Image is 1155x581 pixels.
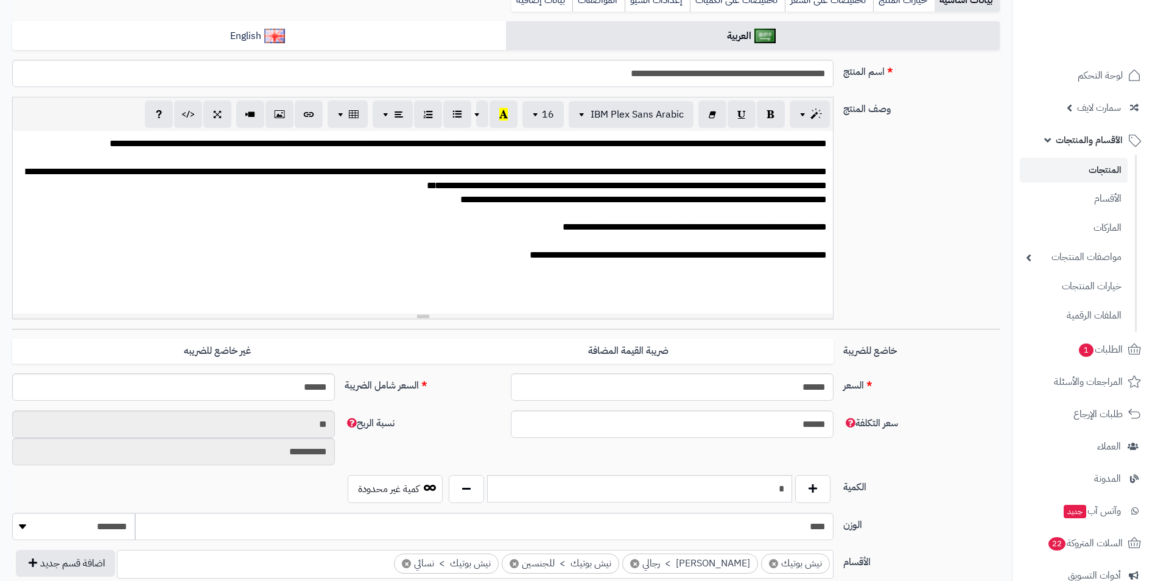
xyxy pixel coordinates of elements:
[761,554,830,574] li: نيش بوتيك
[1020,61,1148,90] a: لوحة التحكم
[1020,496,1148,526] a: وآتس آبجديد
[1020,186,1128,212] a: الأقسام
[1073,406,1123,423] span: طلبات الإرجاع
[340,373,506,393] label: السعر شامل الضريبة
[1078,67,1123,84] span: لوحة التحكم
[423,339,834,364] label: ضريبة القيمة المضافة
[1077,99,1121,116] span: سمارت لايف
[1094,470,1121,487] span: المدونة
[630,559,639,568] span: ×
[264,29,286,43] img: English
[843,416,898,431] span: سعر التكلفة
[1020,529,1148,558] a: السلات المتروكة22
[1072,9,1143,35] img: logo-2.png
[569,101,693,128] button: IBM Plex Sans Arabic
[1078,343,1094,357] span: 1
[506,21,1000,51] a: العربية
[754,29,776,43] img: العربية
[1020,400,1148,429] a: طلبات الإرجاع
[345,416,395,431] span: نسبة الربح
[1020,158,1128,183] a: المنتجات
[12,339,423,364] label: غير خاضع للضريبه
[838,97,1005,116] label: وصف المنتج
[1097,438,1121,455] span: العملاء
[1062,502,1121,519] span: وآتس آب
[522,101,564,128] button: 16
[838,339,1005,358] label: خاضع للضريبة
[12,21,506,51] a: English
[1048,537,1066,551] span: 22
[542,107,554,122] span: 16
[1054,373,1123,390] span: المراجعات والأسئلة
[622,554,758,574] li: نيش بوتيك > رجالي
[1020,335,1148,364] a: الطلبات1
[1020,464,1148,493] a: المدونة
[838,373,1005,393] label: السعر
[1020,303,1128,329] a: الملفات الرقمية
[1020,367,1148,396] a: المراجعات والأسئلة
[838,513,1005,532] label: الوزن
[502,554,619,574] li: نيش بوتيك > للجنسين
[402,559,411,568] span: ×
[1056,132,1123,149] span: الأقسام والمنتجات
[1020,432,1148,461] a: العملاء
[510,559,519,568] span: ×
[838,550,1005,569] label: الأقسام
[838,60,1005,79] label: اسم المنتج
[1047,535,1123,552] span: السلات المتروكة
[1078,341,1123,358] span: الطلبات
[1020,244,1128,270] a: مواصفات المنتجات
[591,107,684,122] span: IBM Plex Sans Arabic
[16,550,115,577] button: اضافة قسم جديد
[769,559,778,568] span: ×
[1020,215,1128,241] a: الماركات
[838,475,1005,495] label: الكمية
[1064,505,1086,518] span: جديد
[1020,273,1128,300] a: خيارات المنتجات
[394,554,499,574] li: نيش بوتيك > نسائي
